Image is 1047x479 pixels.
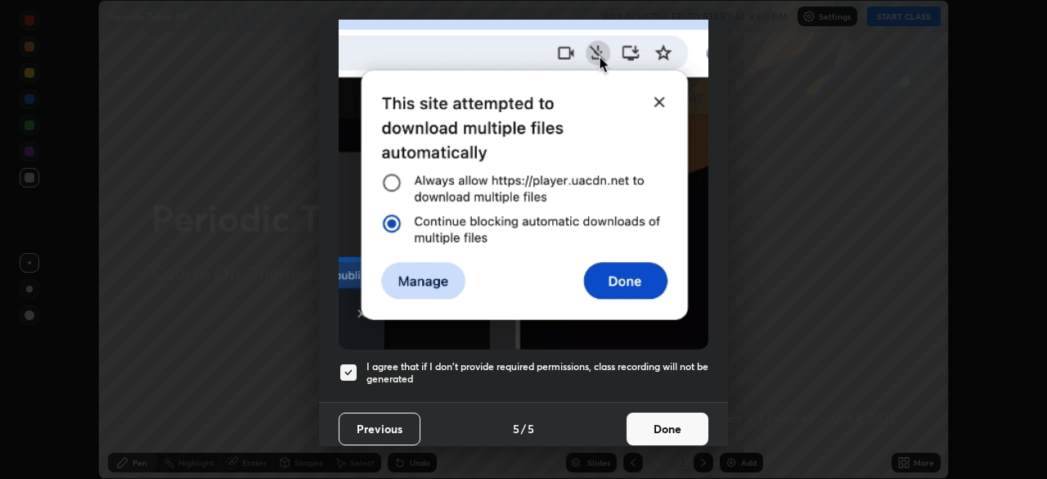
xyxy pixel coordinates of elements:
h4: 5 [513,420,519,437]
button: Done [627,413,708,445]
h5: I agree that if I don't provide required permissions, class recording will not be generated [366,360,708,386]
h4: / [521,420,526,437]
h4: 5 [528,420,534,437]
button: Previous [339,413,420,445]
